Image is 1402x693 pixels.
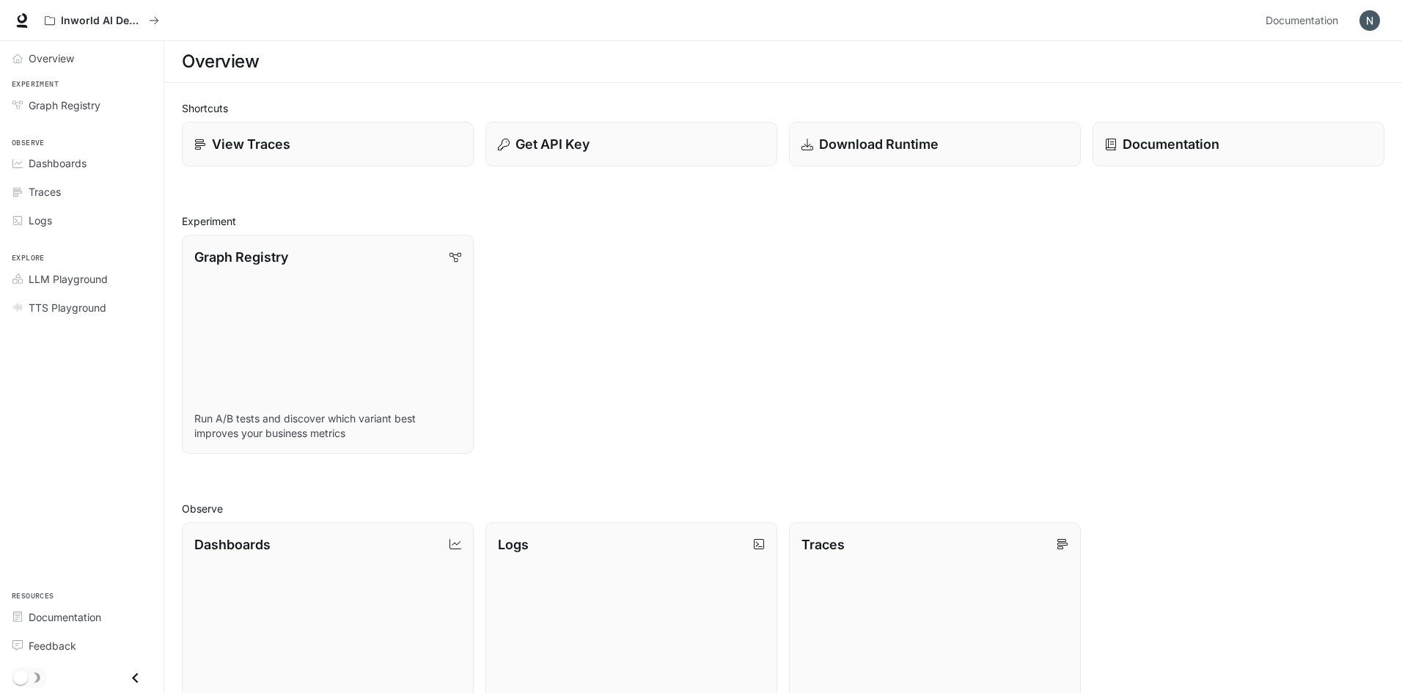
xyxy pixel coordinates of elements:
[29,638,76,653] span: Feedback
[29,51,74,66] span: Overview
[485,122,777,166] button: Get API Key
[801,535,845,554] p: Traces
[13,669,28,685] span: Dark mode toggle
[6,45,158,71] a: Overview
[194,247,288,267] p: Graph Registry
[182,501,1384,516] h2: Observe
[1355,6,1384,35] button: User avatar
[515,134,590,154] p: Get API Key
[29,300,106,315] span: TTS Playground
[182,47,259,76] h1: Overview
[29,98,100,113] span: Graph Registry
[1123,134,1219,154] p: Documentation
[182,213,1384,229] h2: Experiment
[1266,12,1338,30] span: Documentation
[29,213,52,228] span: Logs
[38,6,166,35] button: All workspaces
[6,266,158,292] a: LLM Playground
[6,604,158,630] a: Documentation
[6,179,158,205] a: Traces
[6,150,158,176] a: Dashboards
[789,122,1081,166] a: Download Runtime
[6,208,158,233] a: Logs
[212,134,290,154] p: View Traces
[1260,6,1349,35] a: Documentation
[1093,122,1384,166] a: Documentation
[29,155,87,171] span: Dashboards
[29,609,101,625] span: Documentation
[29,184,61,199] span: Traces
[61,15,143,27] p: Inworld AI Demos
[29,271,108,287] span: LLM Playground
[6,92,158,118] a: Graph Registry
[119,663,152,693] button: Close drawer
[819,134,939,154] p: Download Runtime
[194,411,461,441] p: Run A/B tests and discover which variant best improves your business metrics
[1359,10,1380,31] img: User avatar
[182,100,1384,116] h2: Shortcuts
[498,535,529,554] p: Logs
[194,535,271,554] p: Dashboards
[182,235,474,454] a: Graph RegistryRun A/B tests and discover which variant best improves your business metrics
[182,122,474,166] a: View Traces
[6,295,158,320] a: TTS Playground
[6,633,158,659] a: Feedback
